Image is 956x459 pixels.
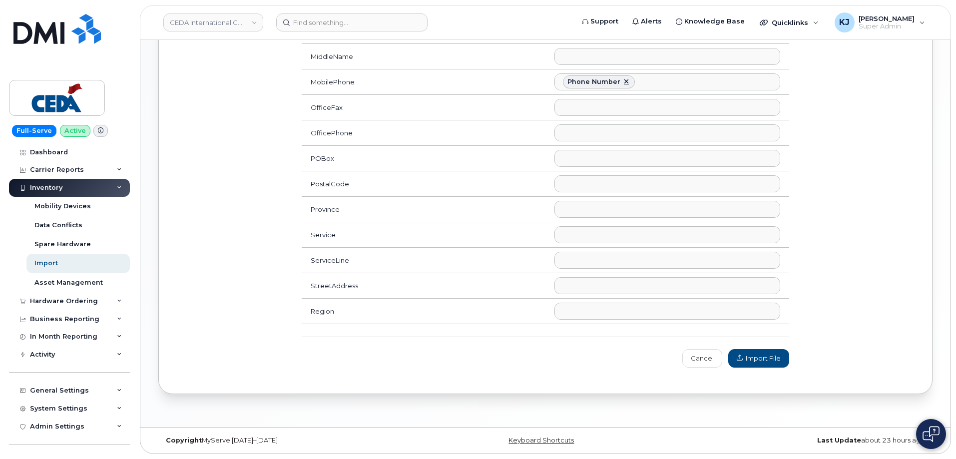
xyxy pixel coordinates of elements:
a: Keyboard Shortcuts [508,437,574,444]
div: Quicklinks [753,12,826,32]
span: Quicklinks [772,18,808,26]
span: Import File [737,354,781,363]
a: Knowledge Base [669,11,752,31]
td: StreetAddress [302,273,545,299]
td: Province [302,197,545,222]
button: Import File [728,349,789,367]
td: PostalCode [302,171,545,197]
td: ServiceLine [302,248,545,273]
input: Find something... [276,13,428,31]
a: CEDA International Corporation [163,13,263,31]
strong: Copyright [166,437,202,444]
span: Knowledge Base [684,16,745,26]
a: Alerts [625,11,669,31]
td: Region [302,299,545,324]
img: Open chat [923,426,940,442]
span: [PERSON_NAME] [859,14,915,22]
td: MiddleName [302,44,545,69]
div: about 23 hours ago [674,437,933,445]
td: POBox [302,146,545,171]
span: Alerts [641,16,662,26]
span: KJ [839,16,850,28]
td: OfficeFax [302,95,545,120]
div: Phone Number [567,78,620,86]
a: Cancel [682,349,722,367]
div: MyServe [DATE]–[DATE] [158,437,417,445]
a: Support [575,11,625,31]
div: Kobe Justice [828,12,932,32]
td: Service [302,222,545,248]
span: Support [590,16,618,26]
td: MobilePhone [302,69,545,95]
td: OfficePhone [302,120,545,146]
span: Super Admin [859,22,915,30]
strong: Last Update [817,437,861,444]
